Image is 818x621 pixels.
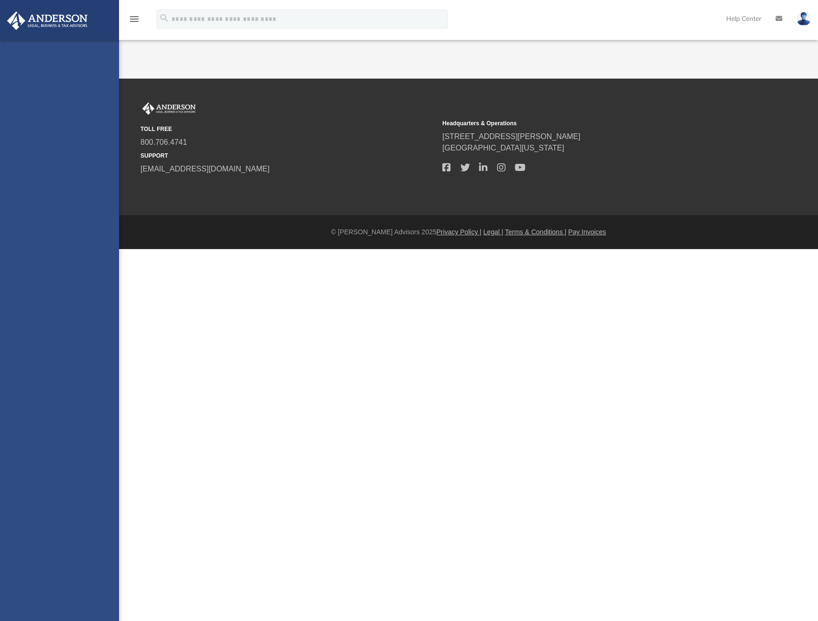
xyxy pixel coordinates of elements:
a: 800.706.4741 [140,138,187,146]
a: menu [129,18,140,25]
div: © [PERSON_NAME] Advisors 2025 [119,227,818,237]
i: search [159,13,170,23]
a: [STREET_ADDRESS][PERSON_NAME] [442,132,580,140]
a: Pay Invoices [568,228,606,236]
small: TOLL FREE [140,125,436,133]
small: SUPPORT [140,151,436,160]
a: [GEOGRAPHIC_DATA][US_STATE] [442,144,564,152]
small: Headquarters & Operations [442,119,738,128]
img: Anderson Advisors Platinum Portal [4,11,90,30]
img: User Pic [797,12,811,26]
a: Privacy Policy | [437,228,482,236]
a: [EMAIL_ADDRESS][DOMAIN_NAME] [140,165,269,173]
a: Legal | [483,228,503,236]
i: menu [129,13,140,25]
img: Anderson Advisors Platinum Portal [140,102,198,115]
a: Terms & Conditions | [505,228,567,236]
